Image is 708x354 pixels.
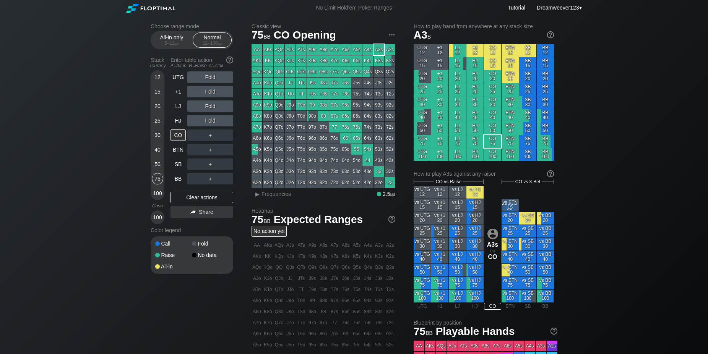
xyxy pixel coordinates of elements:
[449,109,466,122] div: LJ 40
[351,78,362,88] div: J5s
[318,155,329,166] div: 84o
[226,56,234,64] img: help.32db89a4.svg
[274,155,284,166] div: Q4o
[537,109,554,122] div: BB 40
[148,63,167,68] div: Tourney
[263,78,273,88] div: KJo
[351,133,362,144] div: 65s
[427,32,431,40] span: s
[187,129,233,141] div: ＋
[252,166,262,177] div: A3o
[252,100,262,110] div: A9o
[466,44,484,57] div: HJ 12
[329,155,340,166] div: 74o
[196,40,228,46] div: 12 – 100
[171,86,186,97] div: +1
[252,122,262,133] div: A7o
[171,54,233,71] div: Enter table action
[171,173,186,184] div: BB
[152,212,163,223] div: 100
[263,89,273,99] div: KTo
[519,122,536,135] div: SB 50
[171,63,233,68] div: A=All-in R=Raise C=Call
[263,55,273,66] div: KK
[373,144,384,155] div: 53s
[385,155,395,166] div: 42s
[274,78,284,88] div: QJo
[484,122,501,135] div: CO 50
[318,89,329,99] div: T8s
[431,122,448,135] div: +1 50
[285,133,296,144] div: J6o
[362,111,373,121] div: 84s
[171,158,186,170] div: SB
[252,23,395,29] h2: Classic view
[449,44,466,57] div: LJ 12
[484,57,501,70] div: CO 15
[546,170,555,178] img: help.32db89a4.svg
[362,44,373,55] div: A4s
[340,177,351,188] div: 62o
[351,111,362,121] div: 85s
[296,78,307,88] div: JTs
[373,155,384,166] div: 43s
[250,29,272,42] span: 75
[351,144,362,155] div: 55
[175,40,179,46] span: bb
[537,5,579,11] span: Dreamweever123
[252,177,262,188] div: A2o
[502,96,519,109] div: BTN 30
[385,44,395,55] div: A2s
[519,44,536,57] div: SB 12
[362,133,373,144] div: 64s
[263,133,273,144] div: K6o
[296,55,307,66] div: KTs
[285,177,296,188] div: J2o
[329,78,340,88] div: J7s
[152,158,163,170] div: 50
[285,122,296,133] div: J7o
[252,44,262,55] div: AA
[340,155,351,166] div: 64o
[252,55,262,66] div: AKo
[187,71,233,83] div: Fold
[329,177,340,188] div: 72o
[187,144,233,155] div: ＋
[318,100,329,110] div: 98s
[263,155,273,166] div: K4o
[154,33,189,47] div: All-in only
[502,148,519,161] div: BTN 100
[431,109,448,122] div: +1 40
[537,70,554,83] div: BB 20
[152,115,163,126] div: 25
[296,177,307,188] div: T2o
[519,135,536,148] div: SB 75
[340,111,351,121] div: 86s
[537,83,554,96] div: BB 25
[296,144,307,155] div: T5o
[466,109,484,122] div: HJ 40
[466,135,484,148] div: HJ 75
[362,55,373,66] div: K4s
[318,144,329,155] div: 85o
[385,133,395,144] div: 62s
[274,111,284,121] div: Q8o
[362,144,373,155] div: 54s
[156,40,188,46] div: 5 – 12
[252,144,262,155] div: A5o
[274,44,284,55] div: AQs
[252,155,262,166] div: A4o
[388,215,396,223] img: help.32db89a4.svg
[318,133,329,144] div: 86o
[431,83,448,96] div: +1 25
[307,78,318,88] div: J9s
[192,241,229,246] div: Fold
[362,78,373,88] div: J4s
[252,133,262,144] div: A6o
[414,96,431,109] div: UTG 30
[274,177,284,188] div: Q2o
[263,111,273,121] div: K8o
[152,144,163,155] div: 40
[340,133,351,144] div: 66
[274,66,284,77] div: QQ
